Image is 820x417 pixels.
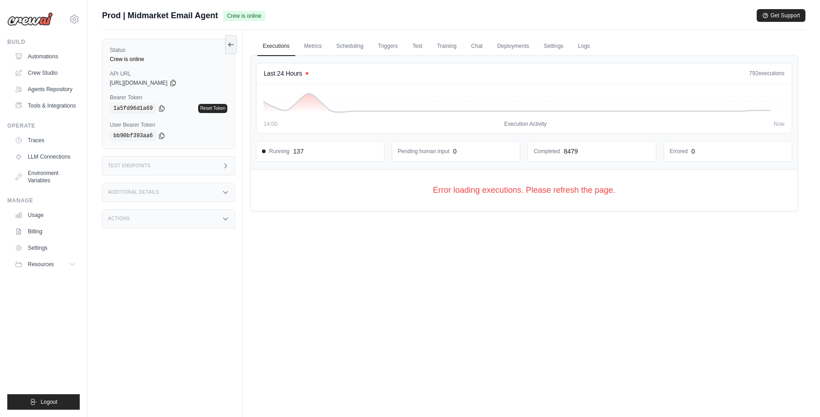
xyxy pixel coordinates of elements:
div: Build [7,38,80,46]
a: Settings [11,241,80,255]
div: 8479 [564,147,578,156]
span: Logout [41,398,57,406]
a: Settings [538,37,569,56]
div: Manage [7,197,80,204]
dd: Pending human input [398,148,449,155]
div: Error loading executions. Please refresh the page. [251,170,798,211]
span: [URL][DOMAIN_NAME] [110,79,168,87]
dd: Completed [533,148,560,155]
code: bb90bf393aa6 [110,130,156,141]
div: 137 [293,147,304,156]
button: Logout [7,394,80,410]
a: Reset Token [198,104,227,113]
span: Resources [28,261,54,268]
code: 1a5fd96d1a69 [110,103,156,114]
a: Scheduling [331,37,369,56]
img: Logo [7,12,53,26]
label: API URL [110,70,227,77]
a: Metrics [299,37,328,56]
a: Traces [11,133,80,148]
a: Billing [11,224,80,239]
dd: Errored [670,148,688,155]
h3: Test Endpoints [108,163,151,169]
a: Executions [257,37,295,56]
div: executions [749,70,784,77]
a: Environment Variables [11,166,80,188]
a: Chat [466,37,488,56]
label: User Bearer Token [110,121,227,129]
span: 792 [749,70,758,77]
h4: Last 24 Hours [264,69,302,78]
span: 14:00 [264,120,277,128]
a: Deployments [492,37,534,56]
button: Get Support [757,9,805,22]
button: Resources [11,257,80,272]
a: Logs [573,37,595,56]
a: Test [407,37,428,56]
a: Training [431,37,462,56]
a: Automations [11,49,80,64]
a: LLM Connections [11,149,80,164]
span: Prod | Midmarket Email Agent [102,9,218,22]
h3: Actions [108,216,130,221]
iframe: Chat Widget [774,373,820,417]
a: Agents Repository [11,82,80,97]
a: Crew Studio [11,66,80,80]
a: Tools & Integrations [11,98,80,113]
div: Crew is online [110,56,227,63]
label: Bearer Token [110,94,227,101]
h3: Additional Details [108,190,159,195]
span: Now [774,120,784,128]
div: Operate [7,122,80,129]
a: Usage [11,208,80,222]
div: 0 [692,147,695,156]
span: Execution Activity [504,120,547,128]
div: 0 [453,147,457,156]
label: Status [110,46,227,54]
a: Triggers [373,37,404,56]
span: Crew is online [223,11,265,21]
span: Running [262,148,290,155]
